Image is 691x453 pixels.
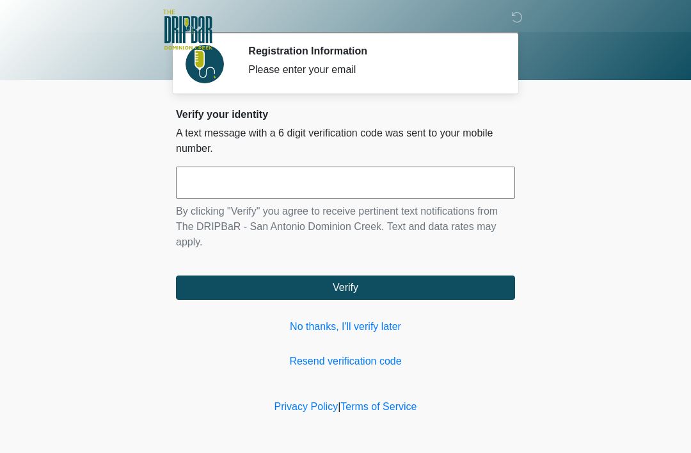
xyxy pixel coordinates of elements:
h2: Verify your identity [176,108,515,120]
a: No thanks, I'll verify later [176,319,515,334]
a: Resend verification code [176,354,515,369]
a: Terms of Service [340,401,417,412]
img: The DRIPBaR - San Antonio Dominion Creek Logo [163,10,212,52]
a: Privacy Policy [274,401,338,412]
p: A text message with a 6 digit verification code was sent to your mobile number. [176,126,515,156]
button: Verify [176,276,515,300]
p: By clicking "Verify" you agree to receive pertinent text notifications from The DRIPBaR - San Ant... [176,204,515,250]
div: Please enter your email [248,62,496,78]
a: | [338,401,340,412]
img: Agent Avatar [186,45,224,83]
